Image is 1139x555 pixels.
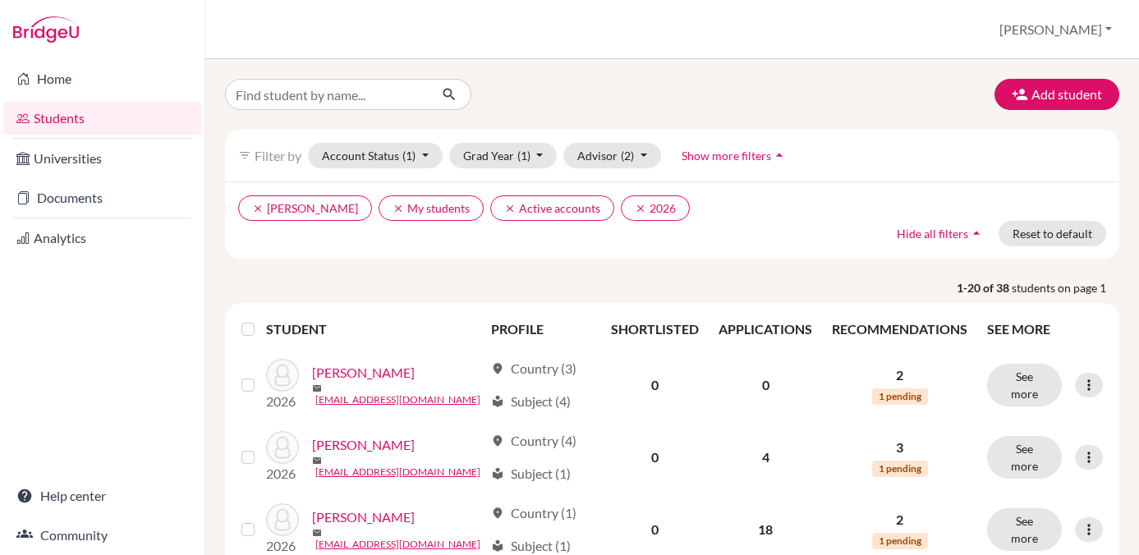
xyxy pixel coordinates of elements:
[491,507,504,520] span: location_on
[238,195,372,221] button: clear[PERSON_NAME]
[491,539,504,553] span: local_library
[379,195,484,221] button: clearMy students
[504,203,516,214] i: clear
[266,503,299,536] img: Atwa, Karim
[635,203,646,214] i: clear
[977,310,1113,349] th: SEE MORE
[490,195,614,221] button: clearActive accounts
[449,143,558,168] button: Grad Year(1)
[872,461,928,477] span: 1 pending
[491,362,504,375] span: location_on
[682,149,771,163] span: Show more filters
[668,143,801,168] button: Show more filtersarrow_drop_up
[709,310,822,349] th: APPLICATIONS
[987,508,1062,551] button: See more
[312,528,322,538] span: mail
[491,434,504,447] span: location_on
[3,479,201,512] a: Help center
[3,181,201,214] a: Documents
[872,533,928,549] span: 1 pending
[402,149,416,163] span: (1)
[491,392,571,411] div: Subject (4)
[621,195,690,221] button: clear2026
[994,79,1119,110] button: Add student
[491,467,504,480] span: local_library
[601,310,709,349] th: SHORTLISTED
[897,227,968,241] span: Hide all filters
[832,438,967,457] p: 3
[315,465,480,479] a: [EMAIL_ADDRESS][DOMAIN_NAME]
[491,503,576,523] div: Country (1)
[872,388,928,405] span: 1 pending
[832,365,967,385] p: 2
[987,364,1062,406] button: See more
[13,16,79,43] img: Bridge-U
[3,142,201,175] a: Universities
[266,359,299,392] img: Abdelbaki, Taya
[1012,279,1119,296] span: students on page 1
[255,148,301,163] span: Filter by
[491,464,571,484] div: Subject (1)
[563,143,661,168] button: Advisor(2)
[992,14,1119,45] button: [PERSON_NAME]
[491,359,576,378] div: Country (3)
[312,435,415,455] a: [PERSON_NAME]
[517,149,530,163] span: (1)
[601,421,709,493] td: 0
[308,143,443,168] button: Account Status(1)
[709,421,822,493] td: 4
[601,349,709,421] td: 0
[252,203,264,214] i: clear
[968,225,985,241] i: arrow_drop_up
[225,79,429,110] input: Find student by name...
[3,102,201,135] a: Students
[312,363,415,383] a: [PERSON_NAME]
[393,203,404,214] i: clear
[883,221,999,246] button: Hide all filtersarrow_drop_up
[987,436,1062,479] button: See more
[709,349,822,421] td: 0
[999,221,1106,246] button: Reset to default
[491,431,576,451] div: Country (4)
[238,149,251,162] i: filter_list
[491,395,504,408] span: local_library
[957,279,1012,296] strong: 1-20 of 38
[481,310,601,349] th: PROFILE
[771,147,788,163] i: arrow_drop_up
[3,519,201,552] a: Community
[266,431,299,464] img: Alghazali, Marium
[266,310,482,349] th: STUDENT
[315,537,480,552] a: [EMAIL_ADDRESS][DOMAIN_NAME]
[822,310,977,349] th: RECOMMENDATIONS
[312,383,322,393] span: mail
[312,456,322,466] span: mail
[315,392,480,407] a: [EMAIL_ADDRESS][DOMAIN_NAME]
[832,510,967,530] p: 2
[266,464,299,484] p: 2026
[621,149,634,163] span: (2)
[3,62,201,95] a: Home
[266,392,299,411] p: 2026
[312,507,415,527] a: [PERSON_NAME]
[3,222,201,255] a: Analytics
